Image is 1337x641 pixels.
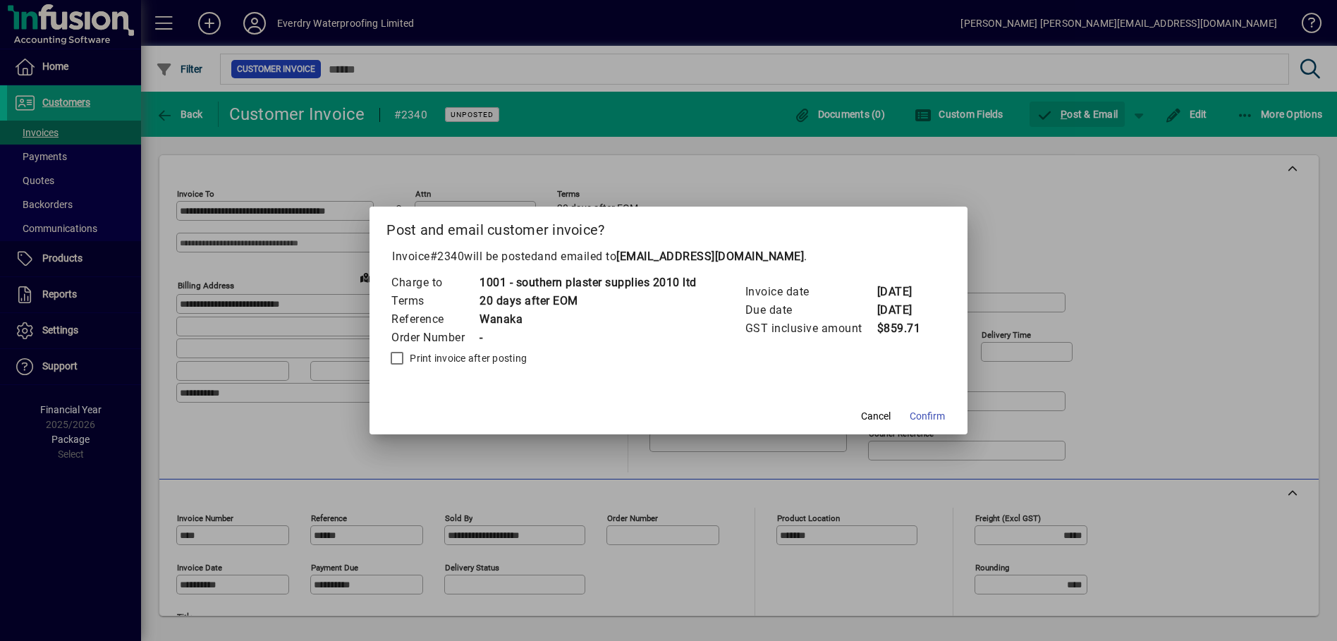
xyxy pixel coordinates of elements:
[745,319,877,338] td: GST inclusive amount
[877,283,933,301] td: [DATE]
[745,301,877,319] td: Due date
[391,310,479,329] td: Reference
[386,248,951,265] p: Invoice will be posted .
[391,292,479,310] td: Terms
[616,250,804,263] b: [EMAIL_ADDRESS][DOMAIN_NAME]
[479,274,697,292] td: 1001 - southern plaster supplies 2010 ltd
[853,403,898,429] button: Cancel
[745,283,877,301] td: Invoice date
[537,250,804,263] span: and emailed to
[910,409,945,424] span: Confirm
[407,351,527,365] label: Print invoice after posting
[877,319,933,338] td: $859.71
[479,310,697,329] td: Wanaka
[479,292,697,310] td: 20 days after EOM
[877,301,933,319] td: [DATE]
[430,250,465,263] span: #2340
[370,207,967,248] h2: Post and email customer invoice?
[861,409,891,424] span: Cancel
[904,403,951,429] button: Confirm
[391,329,479,347] td: Order Number
[391,274,479,292] td: Charge to
[479,329,697,347] td: -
